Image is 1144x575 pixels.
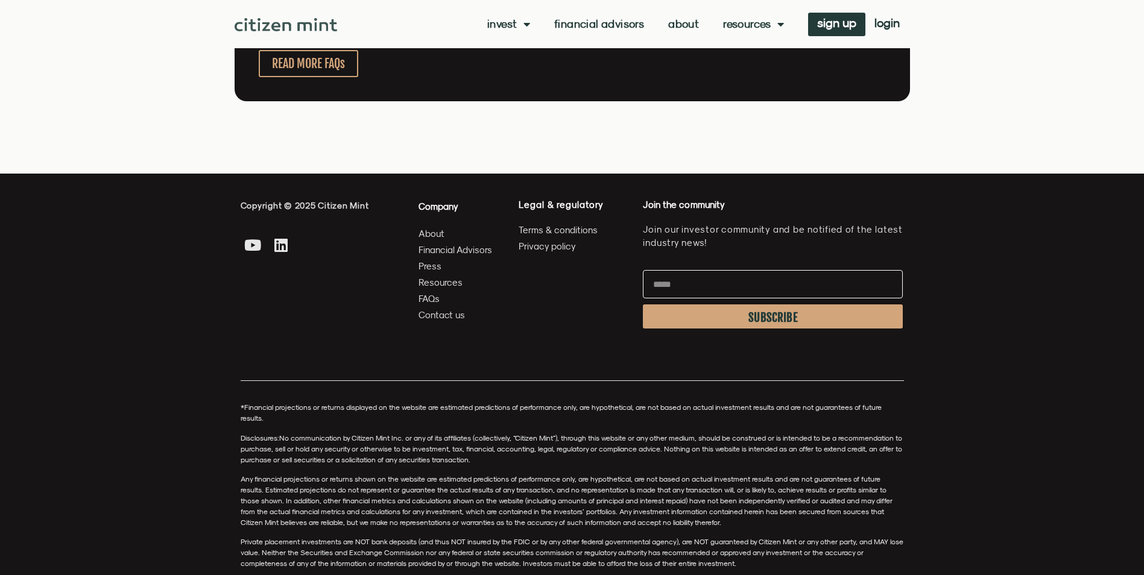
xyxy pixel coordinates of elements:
[748,313,798,322] span: SUBSCRIBE
[643,223,903,250] p: Join our investor community and be notified of the latest industry news!
[874,19,900,27] span: login
[419,226,493,241] a: About
[723,18,784,30] a: Resources
[419,199,493,214] h4: Company
[487,18,784,30] nav: Menu
[241,201,369,210] span: Copyright © 2025 Citizen Mint
[241,433,904,465] p: Disclosures:
[419,291,440,306] span: FAQs
[519,239,631,254] a: Privacy policy
[419,291,493,306] a: FAQs
[259,50,358,77] a: READ MORE FAQs
[419,259,493,274] a: Press
[519,222,631,237] a: Terms & conditions
[419,275,463,290] span: Resources
[241,537,903,568] span: Private placement investments are NOT bank deposits (and thus NOT insured by the FDIC or by any o...
[643,199,903,211] h4: Join the community
[241,402,904,424] p: *Financial projections or returns displayed on the website are estimated predictions of performan...
[643,304,903,328] button: SUBSCRIBE
[519,239,576,254] span: Privacy policy
[235,18,338,31] img: Citizen Mint
[419,307,493,322] a: Contact us
[241,474,893,527] span: Any financial projections or returns shown on the website are estimated predictions of performanc...
[419,275,493,290] a: Resources
[419,307,465,322] span: Contact us
[643,270,903,335] form: Newsletter
[519,199,631,210] h4: Legal & regulatory
[817,19,856,27] span: sign up
[668,18,699,30] a: About
[419,242,492,257] span: Financial Advisors
[487,18,530,30] a: Invest
[519,222,598,237] span: Terms & conditions
[865,13,909,36] a: login
[808,13,865,36] a: sign up
[419,226,444,241] span: About
[554,18,644,30] a: Financial Advisors
[419,259,441,274] span: Press
[419,242,493,257] a: Financial Advisors
[241,433,902,464] span: No communication by Citizen Mint Inc. or any of its affiliates (collectively, “Citizen Mint”), th...
[272,56,345,71] span: READ MORE FAQs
